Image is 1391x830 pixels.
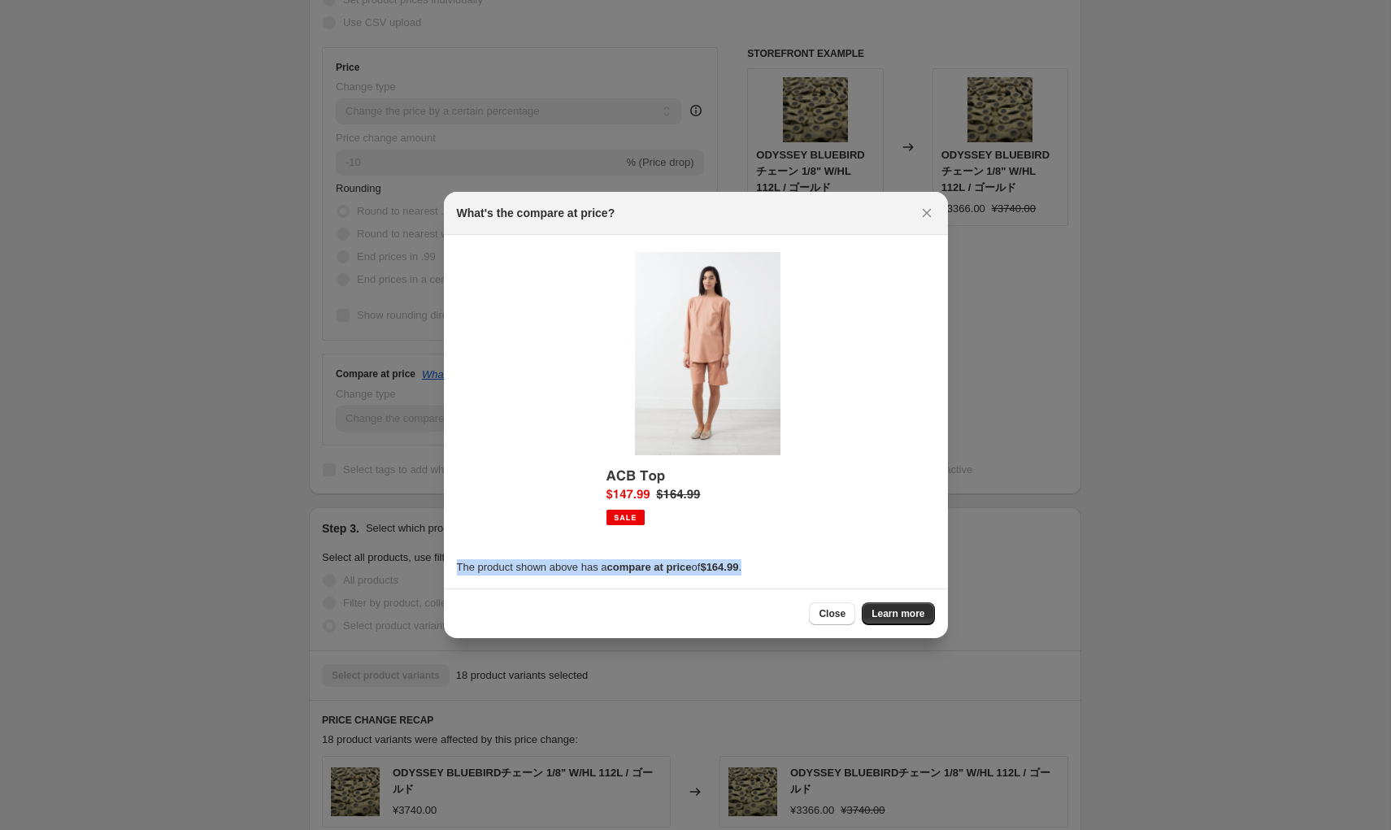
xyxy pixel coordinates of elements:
[457,559,935,576] p: The product shown above has a of .
[809,602,855,625] button: Close
[457,205,615,221] h2: What's the compare at price?
[915,202,938,224] button: Close
[700,561,738,573] b: $164.99
[819,607,845,620] span: Close
[595,248,797,546] img: Compare at price example
[872,607,924,620] span: Learn more
[862,602,934,625] a: Learn more
[607,561,692,573] b: compare at price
